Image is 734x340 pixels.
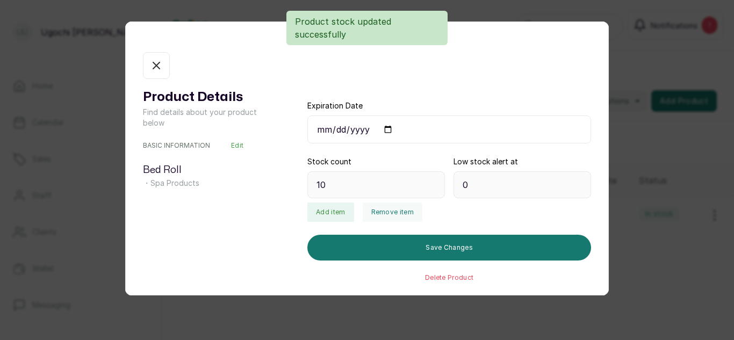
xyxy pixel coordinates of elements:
[307,171,445,198] input: 0
[143,141,210,150] p: BASIC INFORMATION
[307,235,591,261] button: Save Changes
[307,202,354,222] button: Add item
[307,100,363,111] label: Expiration Date
[363,202,422,222] button: Remove item
[143,107,264,128] p: Find details about your product below
[231,141,243,150] button: Edit
[454,156,518,167] label: Low stock alert at
[295,15,439,41] p: Product stock updated successfully
[425,273,473,282] button: Delete Product
[143,178,264,189] p: ・ Spa Products
[143,88,264,107] h1: Product Details
[143,163,264,178] h2: Bed Roll
[307,115,591,143] input: DD/MM/YY
[307,156,351,167] label: Stock count
[454,171,591,198] input: 0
